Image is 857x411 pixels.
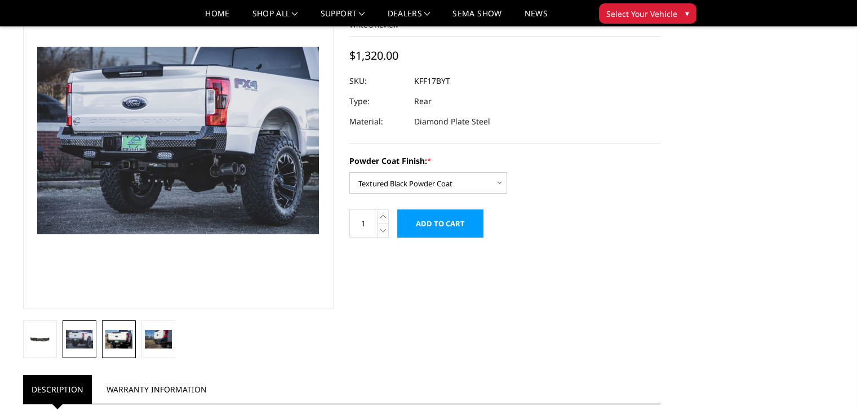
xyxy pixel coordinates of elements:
[66,330,93,348] img: 2017-2022 Ford F250-350-450 - FT Series - Rear Bumper
[801,357,857,411] iframe: Chat Widget
[349,91,406,111] dt: Type:
[685,7,689,19] span: ▾
[205,10,229,26] a: Home
[397,209,483,238] input: Add to Cart
[26,333,54,346] img: 2017-2022 Ford F250-350-450 - FT Series - Rear Bumper
[599,3,696,24] button: Select Your Vehicle
[349,155,660,167] label: Powder Coat Finish:
[452,10,501,26] a: SEMA Show
[349,20,398,30] a: Write a Review
[349,48,398,63] span: $1,320.00
[606,8,677,20] span: Select Your Vehicle
[23,375,92,404] a: Description
[524,10,547,26] a: News
[98,375,215,404] a: Warranty Information
[252,10,298,26] a: shop all
[414,111,490,132] dd: Diamond Plate Steel
[414,91,432,111] dd: Rear
[388,10,430,26] a: Dealers
[349,111,406,132] dt: Material:
[145,330,172,348] img: 2017-2022 Ford F250-350-450 - FT Series - Rear Bumper
[105,330,132,348] img: 2017-2022 Ford F250-350-450 - FT Series - Rear Bumper
[321,10,365,26] a: Support
[414,71,450,91] dd: KFF17BYT
[349,71,406,91] dt: SKU:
